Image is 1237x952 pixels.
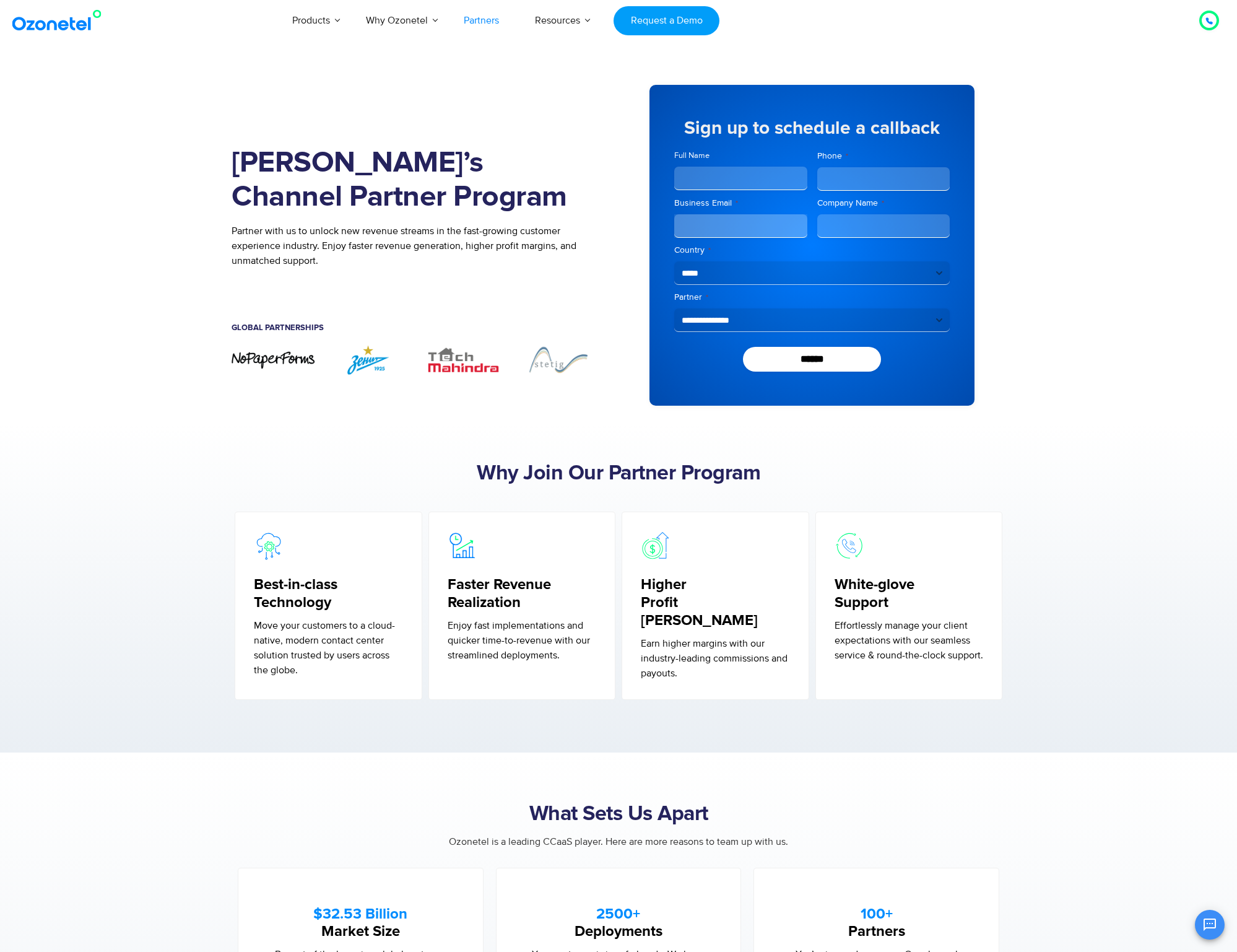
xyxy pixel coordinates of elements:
p: Earn higher margins with our industry-leading commissions and payouts. [641,636,790,681]
a: Request a Demo [614,6,719,35]
div: 2 / 7 [327,344,410,375]
p: Enjoy fast implementations and quicker time-to-revenue with our streamlined deployments. [448,618,597,663]
h5: Partners [779,906,974,941]
h5: Faster Revenue Realization [448,576,597,612]
h5: Market Size [263,906,458,941]
label: Partner [674,291,950,304]
div: Image Carousel [232,344,600,375]
p: Effortlessly manage your client expectations with our seamless service & round-the-clock support. [835,618,984,663]
img: Stetig [517,344,600,375]
h5: Sign up to schedule a callback [674,119,950,138]
h5: Best-in-class Technology [254,576,403,612]
h2: What Sets Us Apart [232,802,1005,827]
h5: Deployments [521,906,716,941]
h5: White-glove Support [835,576,984,612]
strong: 100+ [861,907,893,922]
label: Business Email [674,197,807,209]
img: ZENIT [327,344,410,375]
h5: Higher Profit [PERSON_NAME] [641,576,790,629]
label: Company Name [817,197,950,209]
strong: $32.53 Billion [313,907,407,922]
h5: Global Partnerships [232,324,600,332]
p: Partner with us to unlock new revenue streams in the fast-growing customer experience industry. E... [232,224,600,268]
span: Ozonetel is a leading CCaaS player. Here are more reasons to team up with us. [449,836,788,848]
label: Phone [817,150,950,162]
div: 3 / 7 [422,344,505,375]
img: TechMahindra [422,344,505,375]
div: 1 / 7 [232,351,315,370]
button: Open chat [1195,910,1225,940]
label: Full Name [674,150,807,162]
p: Move your customers to a cloud-native, modern contact center solution trusted by users across the... [254,618,403,678]
img: nopaperforms [232,351,315,370]
div: 4 / 7 [517,344,600,375]
h2: Why Join Our Partner Program [232,461,1005,486]
strong: 2500+ [596,907,640,922]
label: Country [674,244,950,256]
h1: [PERSON_NAME]’s Channel Partner Program [232,146,600,214]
